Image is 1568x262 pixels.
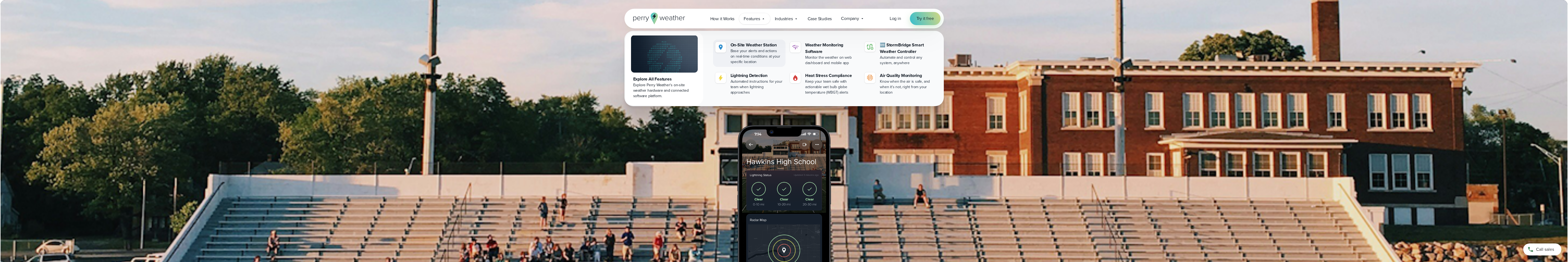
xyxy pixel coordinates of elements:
[1523,243,1561,255] a: Call sales
[710,16,735,22] span: How it Works
[731,72,783,79] div: Lightning Detection
[867,44,873,50] img: stormbridge-icon-V6.svg
[805,72,858,79] div: Heat Stress Compliance
[731,42,783,48] div: On-Site Weather Station
[788,40,860,68] a: Weather Monitoring Software Monitor the weather on web dashboard and mobile app
[744,16,760,22] span: Features
[862,40,935,68] a: 🆕 StormBridge Smart Weather Controller Automate and control any system, anywhere
[808,16,832,22] span: Case Studies
[867,75,873,81] img: aqi-icon.svg
[633,76,696,82] div: Explore All Features
[880,42,933,55] div: 🆕 StormBridge Smart Weather Controller
[633,82,696,99] div: Explore Perry Weather's on-site weather hardware and connected software platform.
[803,13,837,24] a: Case Studies
[890,15,901,22] a: Log in
[731,79,783,95] div: Automated instructions for your team when lightning approaches
[880,72,933,79] div: Air Quality Monitoring
[731,48,783,65] div: Base your alerts and actions on real-time conditions at your specific location
[916,15,934,22] span: Try it free
[880,79,933,95] div: Know when the air is safe, and when it's not, right from your location
[910,12,941,25] a: Try it free
[805,55,858,66] div: Monitor the weather on web dashboard and mobile app
[792,75,799,81] img: Gas.svg
[788,70,860,97] a: Heat Stress Compliance Keep your team safe with actionable wet bulb globe temperature (WBGT) alerts
[841,15,859,22] span: Company
[1536,246,1554,253] span: Call sales
[717,44,724,50] img: Location.svg
[626,32,703,105] a: Explore All Features Explore Perry Weather's on-site weather hardware and connected software plat...
[706,13,739,24] a: How it Works
[805,79,858,95] div: Keep your team safe with actionable wet bulb globe temperature (WBGT) alerts
[717,75,724,81] img: lightning-icon.svg
[775,16,793,22] span: Industries
[862,70,935,97] a: Air Quality Monitoring Know when the air is safe, and when it's not, right from your location
[880,55,933,66] div: Automate and control any system, anywhere
[792,44,799,50] img: software-icon.svg
[805,42,858,55] div: Weather Monitoring Software
[713,40,786,67] a: On-Site Weather Station Base your alerts and actions on real-time conditions at your specific loc...
[713,70,786,97] a: Lightning Detection Automated instructions for your team when lightning approaches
